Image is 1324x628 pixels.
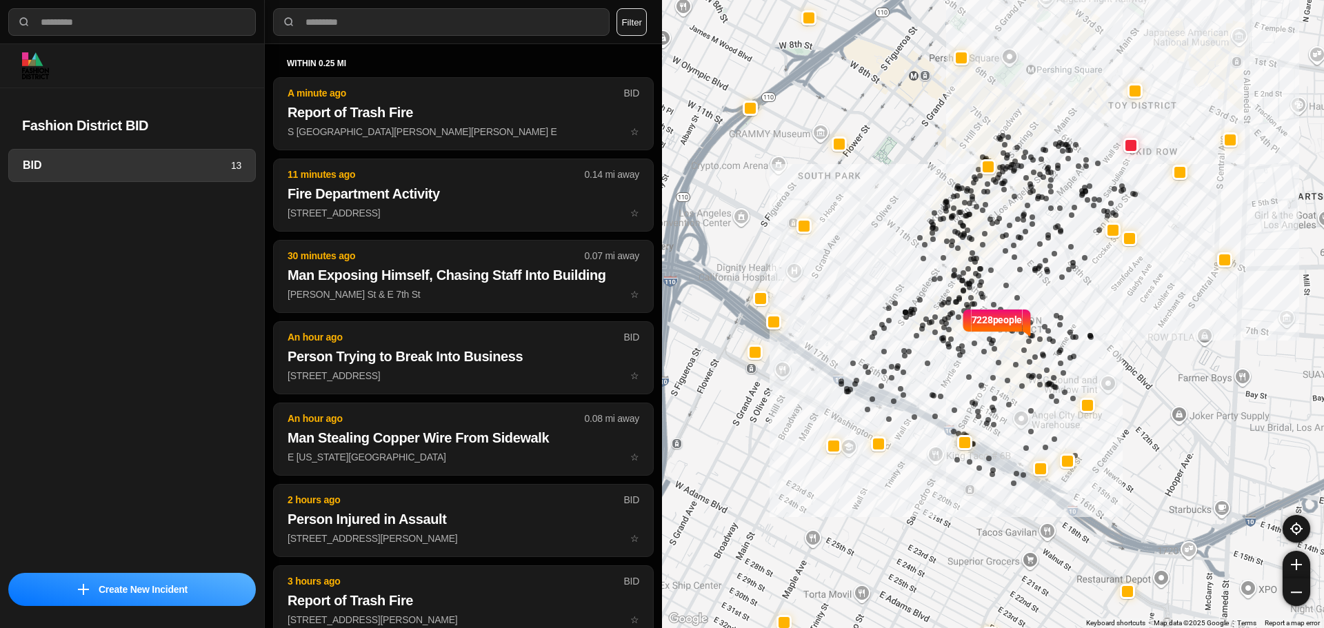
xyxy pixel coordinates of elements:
[288,450,639,464] p: E [US_STATE][GEOGRAPHIC_DATA]
[585,249,639,263] p: 0.07 mi away
[585,412,639,425] p: 0.08 mi away
[288,347,639,366] h2: Person Trying to Break Into Business
[665,610,711,628] img: Google
[288,493,623,507] p: 2 hours ago
[288,369,639,383] p: [STREET_ADDRESS]
[273,614,654,625] a: 3 hours agoBIDReport of Trash Fire[STREET_ADDRESS][PERSON_NAME]star
[99,583,188,596] p: Create New Incident
[1291,587,1302,598] img: zoom-out
[273,288,654,300] a: 30 minutes ago0.07 mi awayMan Exposing Himself, Chasing Staff Into Building[PERSON_NAME] St & E 7...
[623,86,639,100] p: BID
[22,116,242,135] h2: Fashion District BID
[585,168,639,181] p: 0.14 mi away
[630,533,639,544] span: star
[1291,559,1302,570] img: zoom-in
[273,159,654,232] button: 11 minutes ago0.14 mi awayFire Department Activity[STREET_ADDRESS]star
[288,330,623,344] p: An hour ago
[630,126,639,137] span: star
[288,509,639,529] h2: Person Injured in Assault
[273,369,654,381] a: An hour agoBIDPerson Trying to Break Into Business[STREET_ADDRESS]star
[17,15,31,29] img: search
[1283,551,1310,578] button: zoom-in
[273,321,654,394] button: An hour agoBIDPerson Trying to Break Into Business[STREET_ADDRESS]star
[1283,515,1310,543] button: recenter
[623,493,639,507] p: BID
[1265,619,1320,627] a: Report a map error
[630,370,639,381] span: star
[273,484,654,557] button: 2 hours agoBIDPerson Injured in Assault[STREET_ADDRESS][PERSON_NAME]star
[288,86,623,100] p: A minute ago
[288,168,585,181] p: 11 minutes ago
[288,574,623,588] p: 3 hours ago
[623,574,639,588] p: BID
[288,103,639,122] h2: Report of Trash Fire
[1154,619,1229,627] span: Map data ©2025 Google
[23,157,231,174] h3: BID
[288,613,639,627] p: [STREET_ADDRESS][PERSON_NAME]
[288,591,639,610] h2: Report of Trash Fire
[273,451,654,463] a: An hour ago0.08 mi awayMan Stealing Copper Wire From SidewalkE [US_STATE][GEOGRAPHIC_DATA]star
[273,403,654,476] button: An hour ago0.08 mi awayMan Stealing Copper Wire From SidewalkE [US_STATE][GEOGRAPHIC_DATA]star
[22,52,49,79] img: logo
[273,207,654,219] a: 11 minutes ago0.14 mi awayFire Department Activity[STREET_ADDRESS]star
[273,532,654,544] a: 2 hours agoBIDPerson Injured in Assault[STREET_ADDRESS][PERSON_NAME]star
[972,313,1023,343] p: 7228 people
[273,125,654,137] a: A minute agoBIDReport of Trash FireS [GEOGRAPHIC_DATA][PERSON_NAME][PERSON_NAME] Estar
[273,240,654,313] button: 30 minutes ago0.07 mi awayMan Exposing Himself, Chasing Staff Into Building[PERSON_NAME] St & E 7...
[630,207,639,219] span: star
[288,125,639,139] p: S [GEOGRAPHIC_DATA][PERSON_NAME][PERSON_NAME] E
[1086,618,1145,628] button: Keyboard shortcuts
[288,184,639,203] h2: Fire Department Activity
[288,206,639,220] p: [STREET_ADDRESS]
[961,307,972,338] img: notch
[1022,307,1032,338] img: notch
[287,58,640,69] h5: within 0.25 mi
[8,149,256,182] a: BID13
[288,249,585,263] p: 30 minutes ago
[623,330,639,344] p: BID
[288,428,639,447] h2: Man Stealing Copper Wire From Sidewalk
[630,289,639,300] span: star
[616,8,647,36] button: Filter
[273,77,654,150] button: A minute agoBIDReport of Trash FireS [GEOGRAPHIC_DATA][PERSON_NAME][PERSON_NAME] Estar
[282,15,296,29] img: search
[8,573,256,606] button: iconCreate New Incident
[288,265,639,285] h2: Man Exposing Himself, Chasing Staff Into Building
[665,610,711,628] a: Open this area in Google Maps (opens a new window)
[630,614,639,625] span: star
[231,159,241,172] p: 13
[288,531,639,545] p: [STREET_ADDRESS][PERSON_NAME]
[1290,523,1303,535] img: recenter
[1237,619,1256,627] a: Terms (opens in new tab)
[288,412,585,425] p: An hour ago
[630,452,639,463] span: star
[78,584,89,595] img: icon
[288,287,639,301] p: [PERSON_NAME] St & E 7th St
[1283,578,1310,606] button: zoom-out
